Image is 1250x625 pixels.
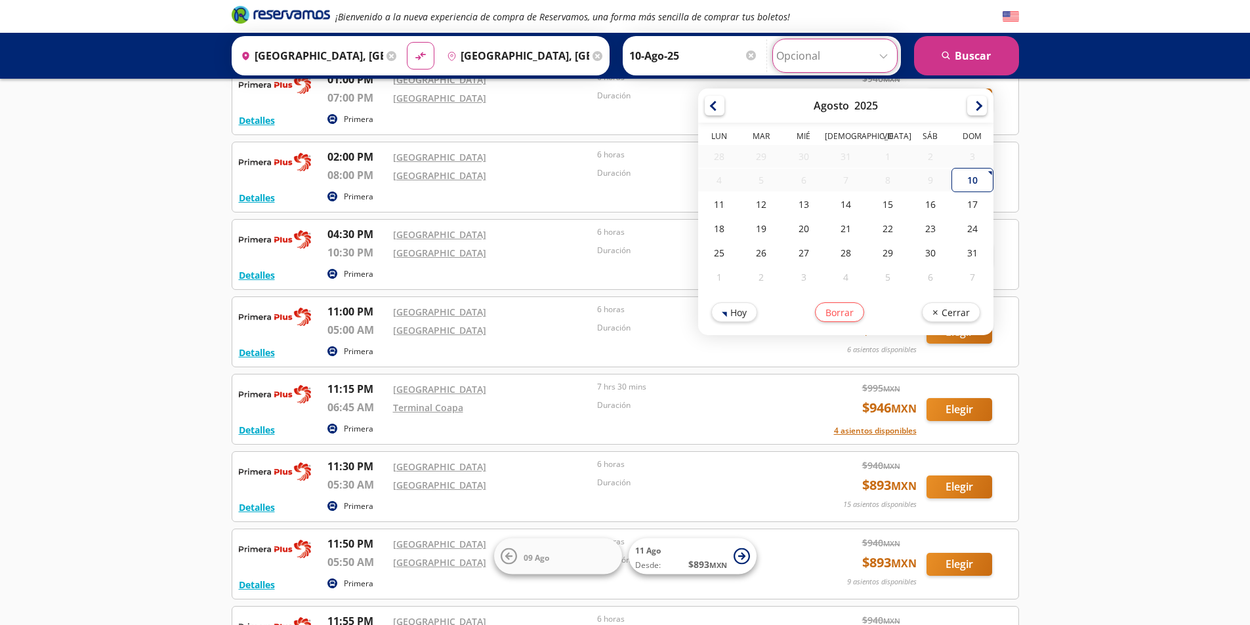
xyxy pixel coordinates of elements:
p: 6 horas [597,304,795,315]
button: Detalles [239,500,275,514]
div: 07-Ago-25 [825,169,867,192]
p: 01:00 PM [327,71,386,87]
small: MXN [883,384,900,393]
p: Duración [597,167,795,179]
p: 6 asientos disponibles [847,344,917,355]
p: Duración [597,322,795,334]
span: Desde: [635,559,661,571]
div: 07-Sep-25 [951,265,993,289]
p: 11:30 PM [327,458,386,474]
input: Elegir Fecha [629,39,758,72]
p: 02:00 PM [327,149,386,165]
button: Buscar [914,36,1019,75]
small: MXN [883,74,900,84]
div: 29-Ago-25 [867,241,909,265]
a: [GEOGRAPHIC_DATA] [393,228,486,241]
p: Primera [344,346,373,357]
img: RESERVAMOS [239,458,311,485]
div: 22-Ago-25 [867,216,909,241]
div: 04-Ago-25 [698,169,740,192]
button: Detalles [239,346,275,359]
a: Brand Logo [232,5,330,28]
small: MXN [709,560,727,570]
div: 20-Ago-25 [783,216,825,241]
img: RESERVAMOS [239,71,311,98]
p: Duración [597,399,795,411]
p: 11:00 PM [327,304,386,319]
div: 30-Jul-25 [783,145,825,168]
button: 09 Ago [494,538,622,575]
p: Primera [344,578,373,590]
a: [GEOGRAPHIC_DATA] [393,306,486,318]
p: Primera [344,500,373,512]
div: 25-Ago-25 [698,241,740,265]
span: $ 940 [862,536,900,550]
p: 05:30 AM [327,477,386,493]
button: 4 asientos disponibles [834,425,917,437]
span: $ 946 [862,398,917,418]
span: $ 995 [862,381,900,395]
div: 01-Ago-25 [867,145,909,168]
img: RESERVAMOS [239,226,311,252]
a: [GEOGRAPHIC_DATA] [393,247,486,259]
span: 09 Ago [524,552,549,563]
p: Duración [597,477,795,489]
p: Primera [344,191,373,203]
div: 03-Ago-25 [951,145,993,168]
a: [GEOGRAPHIC_DATA] [393,479,486,491]
div: 26-Ago-25 [740,241,782,265]
small: MXN [891,556,917,571]
input: Opcional [776,39,894,72]
div: 02-Ago-25 [909,145,951,168]
a: [GEOGRAPHIC_DATA] [393,538,486,550]
button: Detalles [239,268,275,282]
div: 10-Ago-25 [951,168,993,192]
th: Domingo [951,131,993,145]
p: Primera [344,113,373,125]
div: 19-Ago-25 [740,216,782,241]
th: Miércoles [783,131,825,145]
a: Terminal Coapa [393,401,463,414]
div: 09-Ago-25 [909,169,951,192]
span: $ 940 [862,458,900,472]
a: [GEOGRAPHIC_DATA] [393,556,486,569]
p: Primera [344,423,373,435]
a: [GEOGRAPHIC_DATA] [393,73,486,86]
p: Duración [597,90,795,102]
button: Hoy [711,302,757,322]
button: Elegir [927,398,992,421]
p: 07:00 PM [327,90,386,106]
p: 6 horas [597,458,795,470]
button: English [1003,9,1019,25]
img: RESERVAMOS [239,536,311,562]
p: 15 asientos disponibles [843,499,917,510]
span: 11 Ago [635,545,661,556]
em: ¡Bienvenido a la nueva experiencia de compra de Reservamos, una forma más sencilla de comprar tus... [335,10,790,23]
div: 04-Sep-25 [825,265,867,289]
i: Brand Logo [232,5,330,24]
th: Jueves [825,131,867,145]
p: 6 horas [597,613,795,625]
div: 31-Ago-25 [951,241,993,265]
div: 05-Sep-25 [867,265,909,289]
span: $ 893 [862,553,917,573]
img: RESERVAMOS [239,149,311,175]
button: Detalles [239,113,275,127]
p: Primera [344,268,373,280]
th: Martes [740,131,782,145]
p: 6 horas [597,149,795,161]
th: Lunes [698,131,740,145]
button: Cerrar [922,302,980,322]
div: 15-Ago-25 [867,192,909,216]
button: Detalles [239,423,275,437]
a: [GEOGRAPHIC_DATA] [393,460,486,473]
span: $ 893 [862,475,917,495]
p: 6 horas [597,226,795,238]
div: 30-Ago-25 [909,241,951,265]
a: [GEOGRAPHIC_DATA] [393,383,486,395]
div: 06-Sep-25 [909,265,951,289]
div: 28-Jul-25 [698,145,740,168]
input: Buscar Destino [442,39,589,72]
p: 05:50 AM [327,554,386,570]
p: 11:15 PM [327,381,386,397]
